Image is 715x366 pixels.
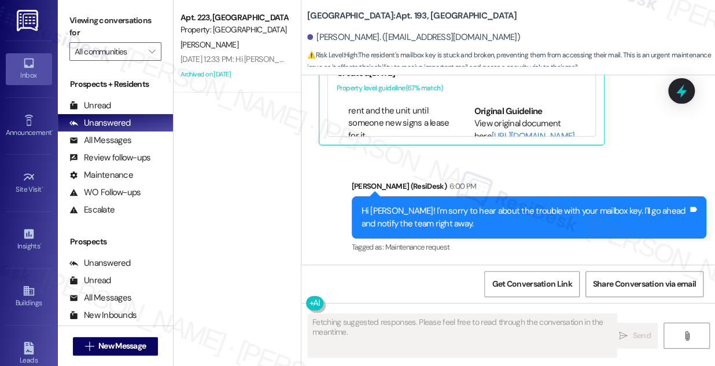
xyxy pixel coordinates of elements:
span: [PERSON_NAME] [180,39,238,50]
i:  [149,47,155,56]
input: All communities [75,42,143,61]
span: Maintenance request [385,242,449,252]
span: Share Conversation via email [593,278,696,290]
b: Original Guideline [474,105,543,117]
span: • [40,240,42,248]
i:  [683,331,691,341]
div: Property level guideline ( 67 % match) [337,82,587,94]
span: Get Conversation Link [492,278,572,290]
button: Send [611,323,658,349]
div: WO Follow-ups [69,186,141,199]
button: Get Conversation Link [484,271,579,297]
span: New Message [98,340,146,352]
li: Yes, you are responsible for rent and the unit until someone new signs a lease for it. [348,93,449,142]
a: Inbox [6,53,52,85]
div: 6:00 PM [447,180,476,192]
div: Prospects [58,236,173,248]
a: Buildings [6,281,52,312]
strong: ⚠️ Risk Level: High [307,50,357,60]
textarea: Fetching suggested responses. Please feel free to read through the conversation in the meantime. [308,314,617,357]
div: Unanswered [69,257,131,269]
div: Review follow-ups [69,152,150,164]
div: Unread [69,100,111,112]
div: All Messages [69,134,131,147]
div: Unread [69,274,111,287]
div: [PERSON_NAME]. ([EMAIL_ADDRESS][DOMAIN_NAME]) [307,31,520,43]
span: Send [632,330,650,342]
div: Hi [PERSON_NAME]! I'm sorry to hear about the trouble with your mailbox key. I'll go ahead and no... [362,205,688,230]
div: Unanswered [69,117,131,129]
div: [PERSON_NAME] (ResiDesk) [352,180,707,196]
a: [URL][DOMAIN_NAME]… [492,130,579,142]
i:  [85,342,94,351]
img: ResiDesk Logo [17,10,40,31]
button: Share Conversation via email [585,271,703,297]
i:  [619,331,628,341]
div: Property: [GEOGRAPHIC_DATA] [180,24,288,36]
div: All Messages [69,292,131,304]
a: Site Visit • [6,167,52,199]
button: New Message [73,337,159,356]
div: Prospects + Residents [58,78,173,90]
div: New Inbounds [69,309,137,321]
div: Archived on [DATE] [179,67,289,82]
div: View original document here [474,118,587,142]
span: • [51,127,53,135]
span: • [42,184,43,192]
div: Apt. 223, [GEOGRAPHIC_DATA] [180,12,288,24]
div: Tagged as: [352,239,707,255]
div: Escalate [69,204,115,216]
span: : The resident's mailbox key is stuck and broken, preventing them from accessing their mail. This... [307,49,715,74]
a: Insights • [6,224,52,255]
label: Viewing conversations for [69,12,161,42]
div: Maintenance [69,169,133,181]
b: [GEOGRAPHIC_DATA]: Apt. 193, [GEOGRAPHIC_DATA] [307,10,517,22]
